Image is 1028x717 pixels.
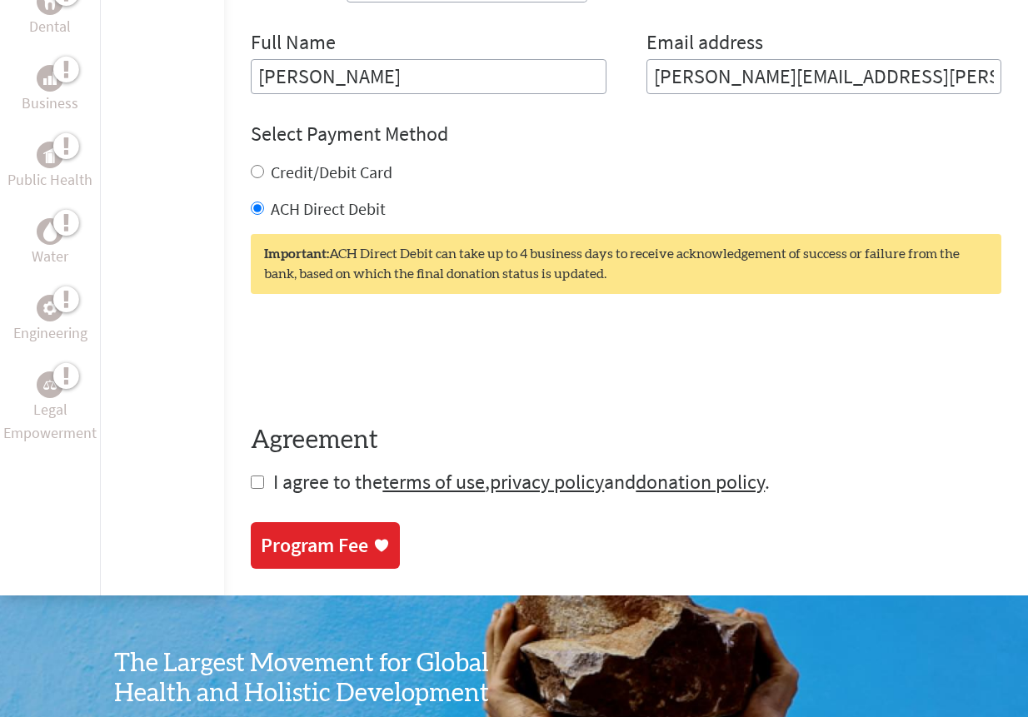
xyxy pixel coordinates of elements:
p: Legal Empowerment [3,398,97,445]
p: Business [22,92,78,115]
label: Full Name [251,29,336,59]
a: WaterWater [32,218,68,268]
img: Public Health [43,147,57,163]
a: Legal EmpowermentLegal Empowerment [3,371,97,445]
a: privacy policy [490,469,604,495]
h4: Agreement [251,426,1001,456]
iframe: reCAPTCHA [251,327,504,392]
span: I agree to the , and . [273,469,770,495]
input: Your Email [646,59,1001,94]
h3: The Largest Movement for Global Health and Holistic Development [114,649,514,709]
div: Program Fee [261,532,368,559]
div: Public Health [37,142,63,168]
img: Water [43,222,57,241]
div: Legal Empowerment [37,371,63,398]
strong: Important: [264,247,329,261]
img: Legal Empowerment [43,380,57,390]
label: Email address [646,29,763,59]
p: Water [32,245,68,268]
div: Water [37,218,63,245]
h4: Select Payment Method [251,121,1001,147]
a: EngineeringEngineering [13,295,87,345]
a: Public HealthPublic Health [7,142,92,192]
p: Dental [29,15,71,38]
label: ACH Direct Debit [271,198,386,219]
p: Engineering [13,321,87,345]
a: terms of use [382,469,485,495]
label: Credit/Debit Card [271,162,392,182]
a: donation policy [636,469,765,495]
input: Enter Full Name [251,59,606,94]
a: BusinessBusiness [22,65,78,115]
img: Engineering [43,301,57,315]
div: Business [37,65,63,92]
div: ACH Direct Debit can take up to 4 business days to receive acknowledgement of success or failure ... [251,234,1001,294]
div: Engineering [37,295,63,321]
img: Business [43,72,57,85]
p: Public Health [7,168,92,192]
a: Program Fee [251,522,400,569]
